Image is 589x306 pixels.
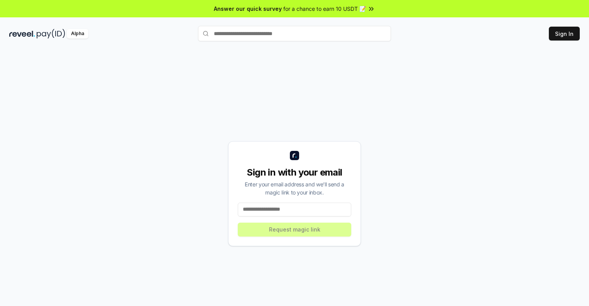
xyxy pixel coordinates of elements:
[9,29,35,39] img: reveel_dark
[214,5,282,13] span: Answer our quick survey
[283,5,366,13] span: for a chance to earn 10 USDT 📝
[37,29,65,39] img: pay_id
[67,29,88,39] div: Alpha
[290,151,299,160] img: logo_small
[549,27,580,41] button: Sign In
[238,166,351,179] div: Sign in with your email
[238,180,351,196] div: Enter your email address and we’ll send a magic link to your inbox.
